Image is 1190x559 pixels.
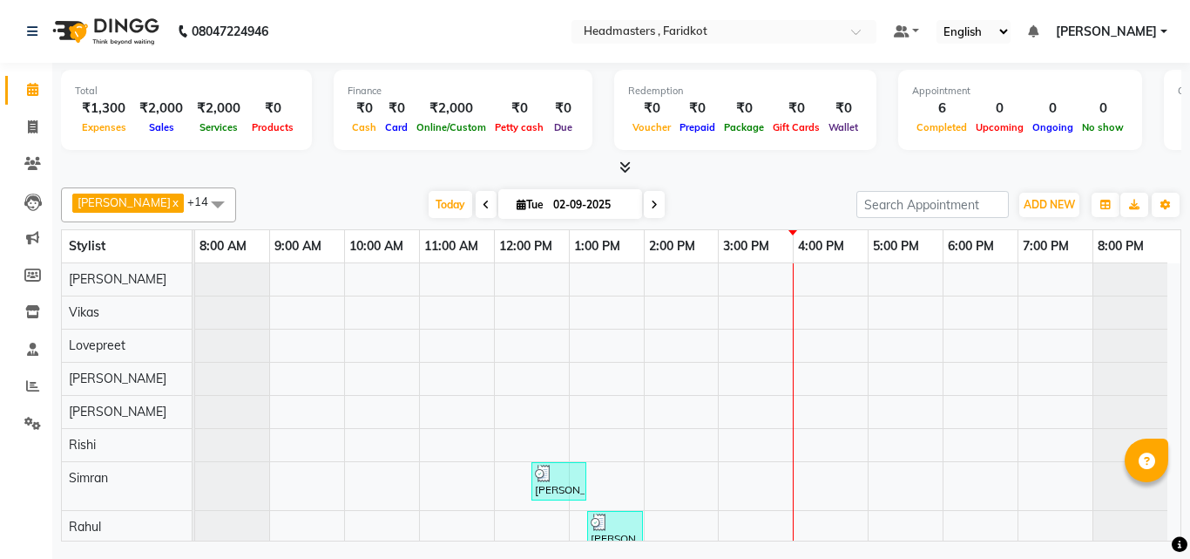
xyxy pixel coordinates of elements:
a: 8:00 AM [195,234,251,259]
a: 3:00 PM [719,234,774,259]
span: Prepaid [675,121,720,133]
span: Stylist [69,238,105,254]
span: Simran [69,470,108,486]
span: [PERSON_NAME] [69,371,166,386]
div: ₹0 [490,99,548,119]
b: 08047224946 [192,7,268,56]
div: [PERSON_NAME], TK01, 12:30 PM-01:15 PM, MC1 - Manicure Classic [533,465,585,498]
div: Finance [348,84,578,99]
button: ADD NEW [1019,193,1079,217]
span: Rahul [69,519,101,535]
div: 0 [1078,99,1128,119]
div: ₹2,000 [190,99,247,119]
span: Expenses [78,121,131,133]
a: 1:00 PM [570,234,625,259]
span: Petty cash [490,121,548,133]
span: Tue [512,198,548,211]
span: Products [247,121,298,133]
span: Upcoming [971,121,1028,133]
div: ₹0 [348,99,381,119]
span: Sales [145,121,179,133]
div: ₹0 [720,99,768,119]
div: ₹0 [548,99,578,119]
span: Services [195,121,242,133]
span: Due [550,121,577,133]
div: ₹0 [381,99,412,119]
span: Ongoing [1028,121,1078,133]
span: Voucher [628,121,675,133]
span: ADD NEW [1024,198,1075,211]
a: 5:00 PM [869,234,923,259]
a: 2:00 PM [645,234,700,259]
div: [PERSON_NAME], TK01, 01:15 PM-02:00 PM, PC1 - Pedicures Classic [589,514,641,547]
span: Online/Custom [412,121,490,133]
div: 6 [912,99,971,119]
span: Cash [348,121,381,133]
div: Total [75,84,298,99]
div: 0 [971,99,1028,119]
input: 2025-09-02 [548,192,635,218]
img: logo [44,7,164,56]
a: 11:00 AM [420,234,483,259]
span: [PERSON_NAME] [78,195,171,209]
span: Completed [912,121,971,133]
a: 8:00 PM [1093,234,1148,259]
span: Lovepreet [69,337,125,353]
input: Search Appointment [856,191,1009,218]
span: No show [1078,121,1128,133]
div: ₹1,300 [75,99,132,119]
a: x [171,195,179,209]
div: Appointment [912,84,1128,99]
a: 9:00 AM [270,234,326,259]
div: ₹0 [675,99,720,119]
iframe: chat widget [1117,489,1173,542]
div: ₹0 [628,99,675,119]
span: +14 [187,194,221,208]
span: Rishi [69,437,96,453]
a: 12:00 PM [495,234,557,259]
div: 0 [1028,99,1078,119]
span: Package [720,121,768,133]
span: Card [381,121,412,133]
span: Wallet [824,121,862,133]
div: ₹2,000 [132,99,190,119]
span: [PERSON_NAME] [69,404,166,419]
span: Vikas [69,304,99,320]
span: Today [429,191,472,218]
span: [PERSON_NAME] [1056,23,1157,41]
div: ₹2,000 [412,99,490,119]
a: 7:00 PM [1018,234,1073,259]
a: 4:00 PM [794,234,849,259]
div: Redemption [628,84,862,99]
a: 10:00 AM [345,234,408,259]
div: ₹0 [768,99,824,119]
a: 6:00 PM [943,234,998,259]
span: Gift Cards [768,121,824,133]
div: ₹0 [824,99,862,119]
span: [PERSON_NAME] [69,271,166,287]
div: ₹0 [247,99,298,119]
